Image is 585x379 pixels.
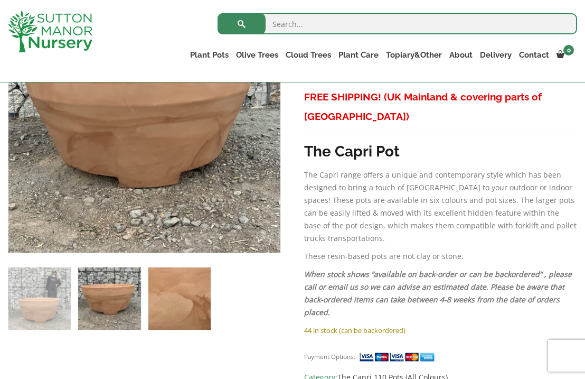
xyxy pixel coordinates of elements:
[78,267,140,330] img: The Capri Pot 110 Colour Terracotta - Image 2
[282,48,335,62] a: Cloud Trees
[8,11,92,52] img: logo
[304,324,577,337] p: 44 in stock (can be backordered)
[304,250,577,263] p: These resin-based pots are not clay or stone.
[8,267,71,330] img: The Capri Pot 110 Colour Terracotta
[304,169,577,245] p: The Capri range offers a unique and contemporary style which has been designed to bring a touch o...
[186,48,232,62] a: Plant Pots
[563,45,574,56] span: 0
[382,48,446,62] a: Topiary&Other
[218,13,577,34] input: Search...
[335,48,382,62] a: Plant Care
[232,48,282,62] a: Olive Trees
[476,48,515,62] a: Delivery
[553,48,577,62] a: 0
[304,353,355,360] small: Payment Options:
[148,267,211,330] img: The Capri Pot 110 Colour Terracotta - Image 3
[446,48,476,62] a: About
[304,143,400,160] strong: The Capri Pot
[359,352,438,363] img: payment supported
[515,48,553,62] a: Contact
[304,269,572,317] em: When stock shows “available on back-order or can be backordered” , please call or email us so we ...
[304,87,577,126] h3: FREE SHIPPING! (UK Mainland & covering parts of [GEOGRAPHIC_DATA])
